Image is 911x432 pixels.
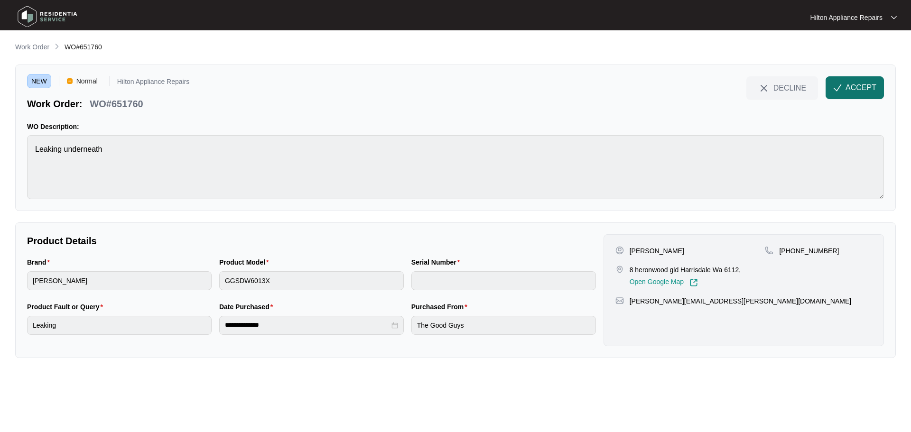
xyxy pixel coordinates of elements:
[826,76,884,99] button: check-IconACCEPT
[73,74,102,88] span: Normal
[27,234,596,248] p: Product Details
[27,135,884,199] textarea: Leaking underneath
[27,257,54,267] label: Brand
[773,83,806,93] span: DECLINE
[14,2,81,31] img: residentia service logo
[90,97,143,110] p: WO#651760
[746,76,818,99] button: close-IconDECLINE
[630,246,684,256] p: [PERSON_NAME]
[779,246,839,256] p: [PHONE_NUMBER]
[411,271,596,290] input: Serial Number
[630,296,852,306] p: [PERSON_NAME][EMAIL_ADDRESS][PERSON_NAME][DOMAIN_NAME]
[27,271,212,290] input: Brand
[615,265,624,274] img: map-pin
[615,246,624,255] img: user-pin
[27,97,82,110] p: Work Order:
[630,278,698,287] a: Open Google Map
[846,82,876,93] span: ACCEPT
[65,43,102,51] span: WO#651760
[411,302,471,312] label: Purchased From
[219,271,404,290] input: Product Model
[891,15,897,20] img: dropdown arrow
[219,302,277,312] label: Date Purchased
[27,302,107,312] label: Product Fault or Query
[15,42,49,52] p: Work Order
[225,320,390,330] input: Date Purchased
[27,122,884,131] p: WO Description:
[630,265,741,275] p: 8 heronwood gld Harrisdale Wa 6112,
[53,43,61,50] img: chevron-right
[765,246,773,255] img: map-pin
[67,78,73,84] img: Vercel Logo
[117,78,190,88] p: Hilton Appliance Repairs
[758,83,770,94] img: close-Icon
[27,316,212,335] input: Product Fault or Query
[615,296,624,305] img: map-pin
[411,316,596,335] input: Purchased From
[13,42,51,53] a: Work Order
[411,257,464,267] label: Serial Number
[219,257,273,267] label: Product Model
[810,13,883,22] p: Hilton Appliance Repairs
[689,278,698,287] img: Link-External
[27,74,51,88] span: NEW
[833,83,842,92] img: check-Icon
